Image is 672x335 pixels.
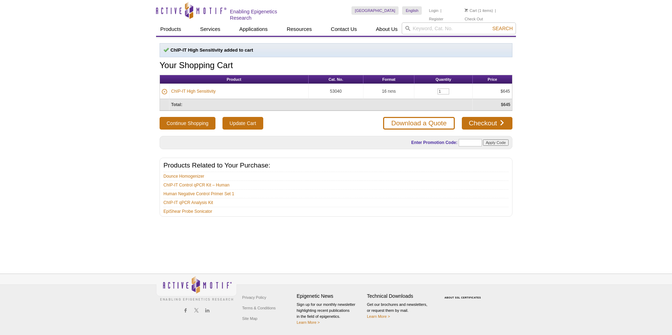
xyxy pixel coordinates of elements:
p: Get our brochures and newsletters, or request them by mail. [367,302,434,320]
a: Products [156,22,185,36]
a: Services [196,22,225,36]
a: Checkout [462,117,512,130]
td: 53040 [309,84,364,99]
span: Price [488,77,497,81]
input: Update Cart [222,117,263,130]
a: ChIP-IT High Sensitivity [171,88,216,94]
a: [GEOGRAPHIC_DATA] [351,6,399,15]
strong: $645 [501,102,510,107]
li: (1 items) [465,6,493,15]
h1: Your Shopping Cart [160,61,512,71]
h4: Technical Downloads [367,293,434,299]
img: Active Motif, [156,274,237,302]
li: | [495,6,496,15]
h2: Enabling Epigenetics Research [230,8,300,21]
span: Quantity [435,77,451,81]
input: Keyword, Cat. No. [402,22,516,34]
img: Your Cart [465,8,468,12]
a: Login [429,8,438,13]
a: Check Out [465,17,483,21]
label: Enter Promotion Code: [411,140,457,145]
a: Dounce Homogenizer [163,173,204,179]
input: Apply Code [483,139,509,146]
a: Download a Quote [383,117,454,130]
h2: Products Related to Your Purchase: [163,162,509,169]
a: Cart [465,8,477,13]
span: Search [492,26,513,31]
a: Resources [283,22,316,36]
button: Continue Shopping [160,117,215,130]
a: ChIP-IT Control qPCR Kit – Human [163,182,230,188]
span: Product [227,77,241,81]
a: About Us [372,22,402,36]
td: 16 rxns [363,84,414,99]
a: Contact Us [327,22,361,36]
a: Learn More > [367,314,390,318]
table: Click to Verify - This site chose Symantec SSL for secure e-commerce and confidential communicati... [437,286,490,302]
button: Search [490,25,515,32]
li: | [440,6,441,15]
a: Privacy Policy [240,292,268,303]
a: English [402,6,422,15]
span: Format [382,77,395,81]
p: Sign up for our monthly newsletter highlighting recent publications in the field of epigenetics. [297,302,363,326]
a: Applications [235,22,272,36]
strong: Total: [171,102,182,107]
p: ChIP-IT High Sensitivity added to cart [163,47,509,53]
td: $645 [473,84,512,99]
a: ChIP-IT qPCR Analysis Kit [163,199,213,206]
a: EpiShear Probe Sonicator [163,208,212,215]
a: Site Map [240,313,259,324]
span: Cat. No. [329,77,343,81]
a: Register [429,17,443,21]
a: Learn More > [297,320,320,324]
h4: Epigenetic News [297,293,363,299]
a: ABOUT SSL CERTIFICATES [445,296,481,299]
a: Terms & Conditions [240,303,277,313]
a: Human Negative Control Primer Set 1 [163,191,234,197]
